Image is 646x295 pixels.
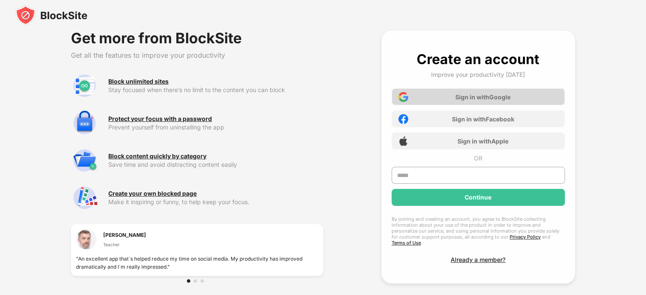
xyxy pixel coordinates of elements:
div: OR [474,155,482,162]
div: Create your own blocked page [108,190,197,197]
div: By joining and creating an account, you agree to BlockSite collecting information about your use ... [392,216,565,246]
div: Save time and avoid distracting content easily [108,161,323,168]
div: Block content quickly by category [108,153,206,160]
a: Privacy Policy [510,234,541,240]
div: Already a member? [451,256,505,263]
div: Get all the features to improve your productivity [71,51,323,59]
div: "An excellent app that`s helped reduce my time on social media. My productivity has improved dram... [76,255,318,271]
div: Block unlimited sites [108,78,169,85]
img: facebook-icon.png [398,114,408,124]
img: google-icon.png [398,92,408,102]
div: Stay focused when there’s no limit to the content you can block [108,87,323,93]
img: premium-customize-block-page.svg [71,184,98,211]
div: Improve your productivity [DATE] [431,71,525,78]
div: Create an account [417,51,539,67]
img: testimonial-1.jpg [76,229,96,250]
div: Get more from BlockSite [71,31,323,46]
img: apple-icon.png [398,136,408,146]
img: premium-password-protection.svg [71,110,98,137]
div: [PERSON_NAME] [103,231,146,239]
img: blocksite-icon-black.svg [15,5,87,25]
div: Prevent yourself from uninstalling the app [108,124,323,131]
img: premium-unlimited-blocklist.svg [71,72,98,99]
div: Sign in with Facebook [452,115,514,123]
a: Terms of Use [392,240,421,246]
div: Protect your focus with a password [108,115,212,122]
img: premium-category.svg [71,147,98,174]
div: Teacher [103,241,146,248]
div: Make it inspiring or funny, to help keep your focus. [108,199,323,205]
div: Sign in with Google [455,93,511,101]
div: Continue [465,194,491,201]
div: Sign in with Apple [457,138,508,145]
